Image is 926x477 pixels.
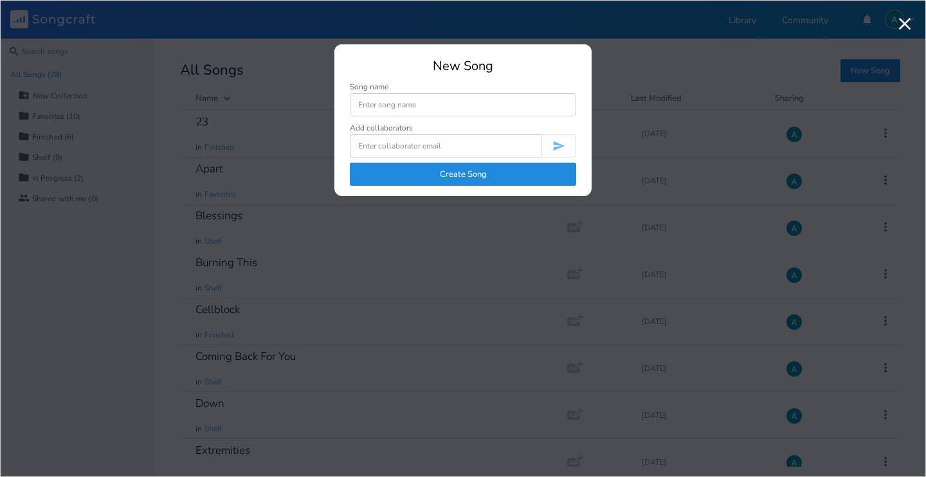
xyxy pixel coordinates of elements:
input: Enter collaborator email [350,134,541,157]
input: Enter song name [350,93,576,116]
div: Song name [350,83,576,91]
div: Add collaborators [350,124,413,132]
button: Create Song [350,163,576,186]
button: Invite [541,134,576,157]
div: New Song [350,60,576,73]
